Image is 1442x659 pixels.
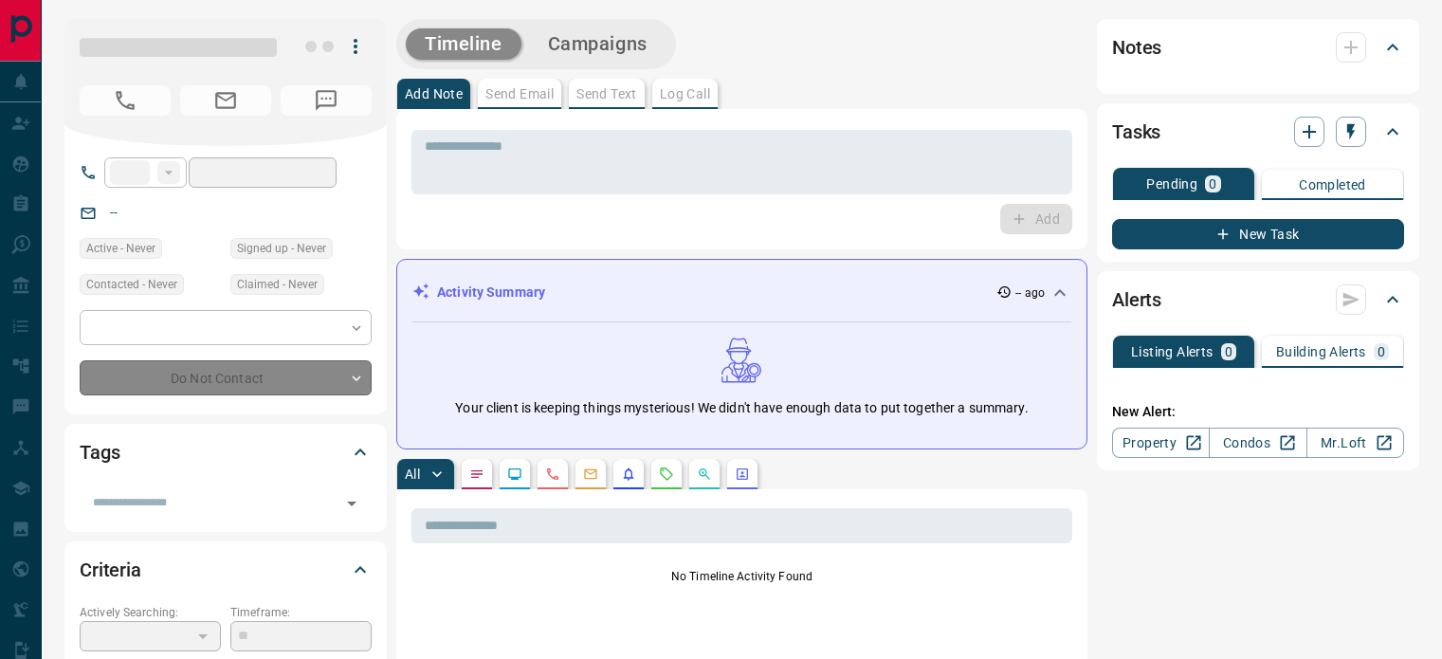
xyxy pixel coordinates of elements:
[230,604,372,621] p: Timeframe:
[1112,109,1404,155] div: Tasks
[411,568,1072,585] p: No Timeline Activity Found
[80,85,171,116] span: No Number
[86,239,155,258] span: Active - Never
[80,360,372,395] div: Do Not Contact
[469,467,484,482] svg: Notes
[621,467,636,482] svg: Listing Alerts
[80,547,372,593] div: Criteria
[1209,177,1216,191] p: 0
[529,28,666,60] button: Campaigns
[1131,345,1214,358] p: Listing Alerts
[1209,428,1306,458] a: Condos
[1146,177,1197,191] p: Pending
[405,87,463,101] p: Add Note
[545,467,560,482] svg: Calls
[1112,32,1161,63] h2: Notes
[412,275,1071,310] div: Activity Summary-- ago
[735,467,750,482] svg: Agent Actions
[80,604,221,621] p: Actively Searching:
[1378,345,1385,358] p: 0
[697,467,712,482] svg: Opportunities
[1276,345,1366,358] p: Building Alerts
[1112,117,1160,147] h2: Tasks
[237,275,318,294] span: Claimed - Never
[507,467,522,482] svg: Lead Browsing Activity
[1112,428,1210,458] a: Property
[405,467,420,481] p: All
[1306,428,1404,458] a: Mr.Loft
[237,239,326,258] span: Signed up - Never
[110,205,118,220] a: --
[281,85,372,116] span: No Number
[406,28,521,60] button: Timeline
[1015,284,1045,302] p: -- ago
[1112,25,1404,70] div: Notes
[1112,277,1404,322] div: Alerts
[437,283,545,302] p: Activity Summary
[455,398,1028,418] p: Your client is keeping things mysterious! We didn't have enough data to put together a summary.
[86,275,177,294] span: Contacted - Never
[180,85,271,116] span: No Email
[1112,402,1404,422] p: New Alert:
[1299,178,1366,192] p: Completed
[80,437,119,467] h2: Tags
[1225,345,1232,358] p: 0
[80,430,372,475] div: Tags
[80,555,141,585] h2: Criteria
[1112,219,1404,249] button: New Task
[338,490,365,517] button: Open
[1112,284,1161,315] h2: Alerts
[583,467,598,482] svg: Emails
[659,467,674,482] svg: Requests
